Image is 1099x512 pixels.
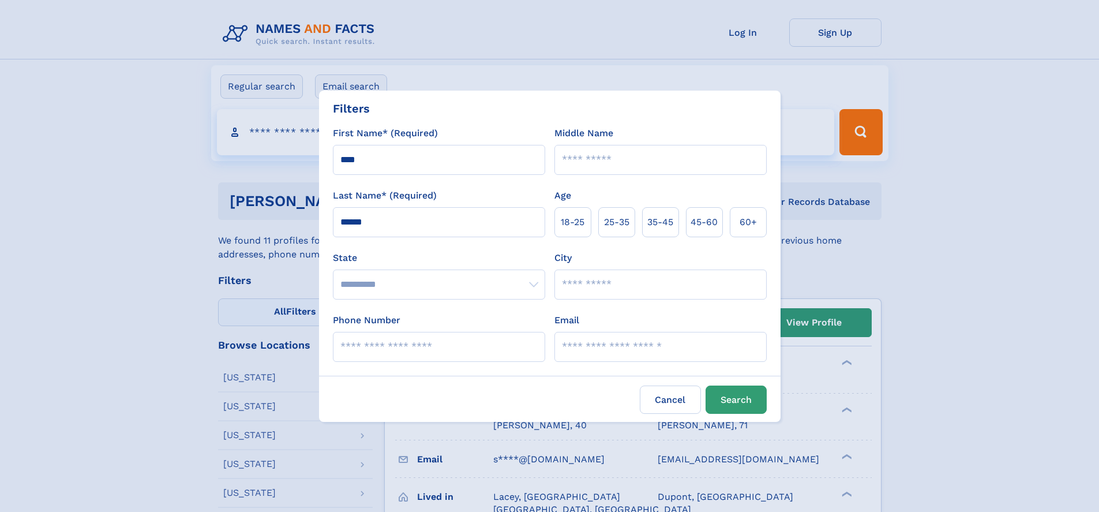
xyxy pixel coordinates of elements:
[691,215,718,229] span: 45‑60
[333,100,370,117] div: Filters
[554,189,571,203] label: Age
[333,251,545,265] label: State
[333,126,438,140] label: First Name* (Required)
[554,126,613,140] label: Middle Name
[647,215,673,229] span: 35‑45
[740,215,757,229] span: 60+
[640,386,701,414] label: Cancel
[561,215,584,229] span: 18‑25
[554,251,572,265] label: City
[333,313,400,327] label: Phone Number
[706,386,767,414] button: Search
[333,189,437,203] label: Last Name* (Required)
[604,215,629,229] span: 25‑35
[554,313,579,327] label: Email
